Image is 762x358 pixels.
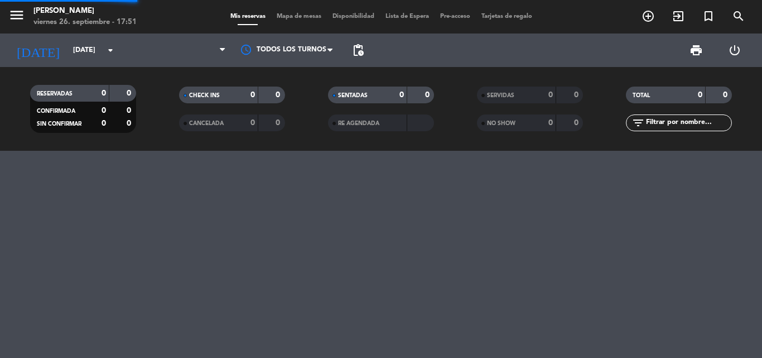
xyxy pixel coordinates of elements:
[723,91,730,99] strong: 0
[380,13,435,20] span: Lista de Espera
[127,120,133,127] strong: 0
[8,7,25,23] i: menu
[715,34,754,67] div: LOG OUT
[548,91,553,99] strong: 0
[102,89,106,97] strong: 0
[425,91,432,99] strong: 0
[633,93,650,98] span: TOTAL
[487,121,515,126] span: NO SHOW
[250,91,255,99] strong: 0
[689,44,703,57] span: print
[33,6,137,17] div: [PERSON_NAME]
[189,93,220,98] span: CHECK INS
[672,9,685,23] i: exit_to_app
[104,44,117,57] i: arrow_drop_down
[487,93,514,98] span: SERVIDAS
[728,44,741,57] i: power_settings_new
[631,116,645,130] i: filter_list
[37,91,73,97] span: RESERVADAS
[225,13,271,20] span: Mis reservas
[645,117,731,129] input: Filtrar por nombre...
[338,121,379,126] span: RE AGENDADA
[250,119,255,127] strong: 0
[698,91,702,99] strong: 0
[127,107,133,114] strong: 0
[37,121,81,127] span: SIN CONFIRMAR
[732,9,745,23] i: search
[189,121,224,126] span: CANCELADA
[127,89,133,97] strong: 0
[37,108,75,114] span: CONFIRMADA
[276,119,282,127] strong: 0
[435,13,476,20] span: Pre-acceso
[574,119,581,127] strong: 0
[642,9,655,23] i: add_circle_outline
[276,91,282,99] strong: 0
[102,107,106,114] strong: 0
[102,120,106,127] strong: 0
[476,13,538,20] span: Tarjetas de regalo
[271,13,327,20] span: Mapa de mesas
[33,17,137,28] div: viernes 26. septiembre - 17:51
[8,7,25,27] button: menu
[351,44,365,57] span: pending_actions
[327,13,380,20] span: Disponibilidad
[8,38,67,63] i: [DATE]
[702,9,715,23] i: turned_in_not
[399,91,404,99] strong: 0
[338,93,368,98] span: SENTADAS
[574,91,581,99] strong: 0
[548,119,553,127] strong: 0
